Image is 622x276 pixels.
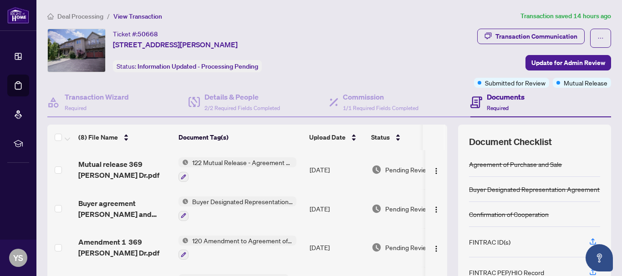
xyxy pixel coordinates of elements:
[429,162,444,177] button: Logo
[469,209,549,219] div: Confirmation of Cooperation
[487,91,525,102] h4: Documents
[178,157,189,167] img: Status Icon
[178,196,189,206] img: Status Icon
[78,159,171,181] span: Mutual release 369 [PERSON_NAME] Dr.pdf
[433,245,440,252] img: Logo
[372,242,382,252] img: Document Status
[178,157,296,182] button: Status Icon122 Mutual Release - Agreement of Purchase and Sale
[520,11,611,21] article: Transaction saved 14 hours ago
[343,91,418,102] h4: Commission
[477,29,585,44] button: Transaction Communication
[175,125,306,150] th: Document Tag(s)
[7,7,29,24] img: logo
[586,244,613,271] button: Open asap
[78,236,171,258] span: Amendment 1 369 [PERSON_NAME] Dr.pdf
[189,196,296,206] span: Buyer Designated Representation Agreement
[189,157,296,167] span: 122 Mutual Release - Agreement of Purchase and Sale
[178,236,189,246] img: Status Icon
[178,236,296,260] button: Status Icon120 Amendment to Agreement of Purchase and Sale
[306,228,368,267] td: [DATE]
[113,60,262,72] div: Status:
[204,105,280,111] span: 2/2 Required Fields Completed
[429,201,444,216] button: Logo
[371,132,390,142] span: Status
[306,125,367,150] th: Upload Date
[204,91,280,102] h4: Details & People
[372,165,382,175] img: Document Status
[433,167,440,175] img: Logo
[189,236,296,246] span: 120 Amendment to Agreement of Purchase and Sale
[306,189,368,228] td: [DATE]
[107,11,110,21] li: /
[65,105,87,111] span: Required
[113,12,162,20] span: View Transaction
[309,132,346,142] span: Upload Date
[138,30,158,38] span: 50668
[138,62,258,70] span: Information Updated - Processing Pending
[367,125,445,150] th: Status
[564,78,607,88] span: Mutual Release
[113,39,238,50] span: [STREET_ADDRESS][PERSON_NAME]
[75,125,175,150] th: (8) File Name
[78,198,171,220] span: Buyer agreement [PERSON_NAME] and [PERSON_NAME].pdf
[385,242,431,252] span: Pending Review
[469,237,510,247] div: FINTRAC ID(s)
[429,240,444,255] button: Logo
[178,196,296,221] button: Status IconBuyer Designated Representation Agreement
[57,12,103,20] span: Deal Processing
[487,105,509,111] span: Required
[525,55,611,70] button: Update for Admin Review
[47,13,54,20] span: home
[113,29,158,39] div: Ticket #:
[433,206,440,213] img: Logo
[469,184,600,194] div: Buyer Designated Representation Agreement
[385,204,431,214] span: Pending Review
[385,165,431,175] span: Pending Review
[597,35,604,41] span: ellipsis
[469,159,562,169] div: Agreement of Purchase and Sale
[78,132,118,142] span: (8) File Name
[485,78,546,88] span: Submitted for Review
[343,105,418,111] span: 1/1 Required Fields Completed
[65,91,129,102] h4: Transaction Wizard
[13,251,23,264] span: YS
[306,150,368,189] td: [DATE]
[469,135,552,148] span: Document Checklist
[531,55,605,70] span: Update for Admin Review
[495,29,577,44] div: Transaction Communication
[48,29,105,72] img: IMG-N12310101_1.jpg
[372,204,382,214] img: Document Status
